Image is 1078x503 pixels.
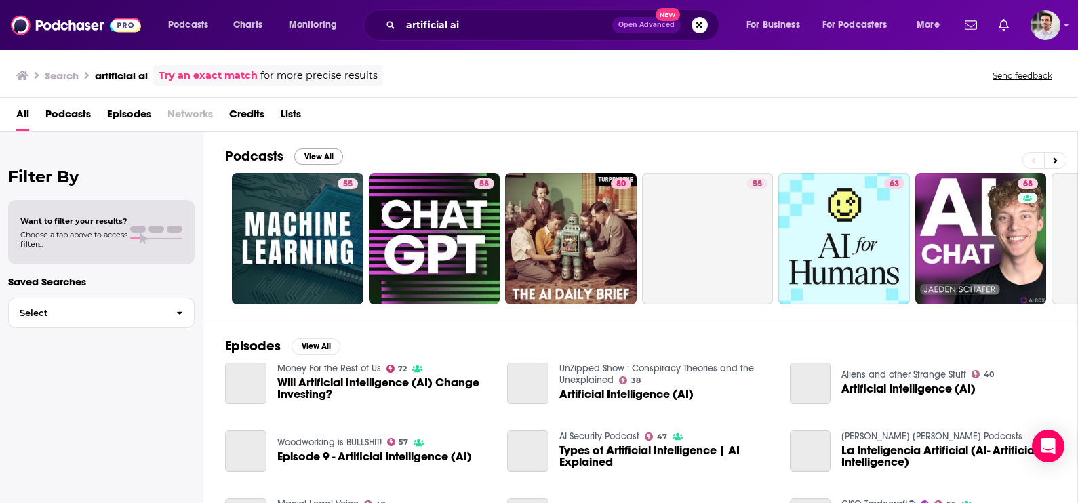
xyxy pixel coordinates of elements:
a: 55 [747,178,767,189]
a: Types of Artificial Intelligence | AI Explained [559,445,774,468]
a: Podcasts [45,103,91,131]
button: open menu [907,14,957,36]
span: For Business [746,16,800,35]
a: 55 [642,173,774,304]
span: 40 [984,371,994,378]
button: open menu [159,14,226,36]
span: 58 [479,178,489,191]
button: Show profile menu [1031,10,1060,40]
a: 57 [387,438,409,446]
span: Charts [233,16,262,35]
div: Open Intercom Messenger [1032,430,1064,462]
button: Select [8,298,195,328]
span: 72 [398,366,407,372]
button: Open AdvancedNew [612,17,681,33]
button: Send feedback [989,70,1056,81]
button: open menu [279,14,355,36]
a: Money For the Rest of Us [277,363,381,374]
a: Show notifications dropdown [959,14,982,37]
a: 55 [338,178,358,189]
a: 63 [778,173,910,304]
span: New [656,8,680,21]
a: 68 [915,173,1047,304]
a: Episode 9 - Artificial Intelligence (AI) [277,451,472,462]
span: Want to filter your results? [20,216,127,226]
a: 72 [386,365,407,373]
a: Oscar Adrian Aguilar Podcasts [841,430,1022,442]
span: 80 [616,178,626,191]
button: View All [292,338,340,355]
span: Choose a tab above to access filters. [20,230,127,249]
a: Episode 9 - Artificial Intelligence (AI) [225,430,266,472]
a: 80 [611,178,631,189]
a: Types of Artificial Intelligence | AI Explained [507,430,548,472]
a: Charts [224,14,271,36]
a: Try an exact match [159,68,258,83]
h2: Podcasts [225,148,283,165]
a: Will Artificial Intelligence (AI) Change Investing? [277,377,492,400]
span: 57 [399,439,408,445]
a: Episodes [107,103,151,131]
a: Artificial Intelligence (AI) [790,363,831,404]
a: Aliens and other Strange Stuff [841,369,966,380]
span: 55 [753,178,762,191]
h3: artificial ai [95,69,148,82]
a: Show notifications dropdown [993,14,1014,37]
span: 38 [631,378,641,384]
a: Lists [281,103,301,131]
a: Artificial Intelligence (AI) [559,388,694,400]
span: Podcasts [168,16,208,35]
div: Search podcasts, credits, & more... [376,9,732,41]
button: open menu [737,14,817,36]
a: 58 [369,173,500,304]
a: Podchaser - Follow, Share and Rate Podcasts [11,12,141,38]
a: 68 [1018,178,1038,189]
a: PodcastsView All [225,148,343,165]
h3: Search [45,69,79,82]
span: Open Advanced [618,22,675,28]
a: 58 [474,178,494,189]
a: La Inteligencia Artificial (AI- Artificial Intelligence) [790,430,831,472]
span: 63 [890,178,899,191]
h2: Filter By [8,167,195,186]
button: open menu [814,14,907,36]
a: 47 [645,432,667,441]
a: 38 [619,376,641,384]
a: All [16,103,29,131]
span: Networks [167,103,213,131]
button: View All [294,148,343,165]
span: 68 [1023,178,1033,191]
a: 55 [232,173,363,304]
span: for more precise results [260,68,378,83]
a: 63 [884,178,904,189]
p: Saved Searches [8,275,195,288]
a: 80 [505,173,637,304]
span: For Podcasters [822,16,887,35]
span: More [917,16,940,35]
a: Will Artificial Intelligence (AI) Change Investing? [225,363,266,404]
h2: Episodes [225,338,281,355]
input: Search podcasts, credits, & more... [401,14,612,36]
a: Woodworking is BULLSHIT! [277,437,382,448]
span: 55 [343,178,353,191]
a: Artificial Intelligence (AI) [841,383,976,395]
a: EpisodesView All [225,338,340,355]
a: Credits [229,103,264,131]
span: Select [9,308,165,317]
a: 40 [972,370,994,378]
span: Logged in as sam_beutlerink [1031,10,1060,40]
span: Monitoring [289,16,337,35]
a: La Inteligencia Artificial (AI- Artificial Intelligence) [841,445,1056,468]
span: 47 [657,434,667,440]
